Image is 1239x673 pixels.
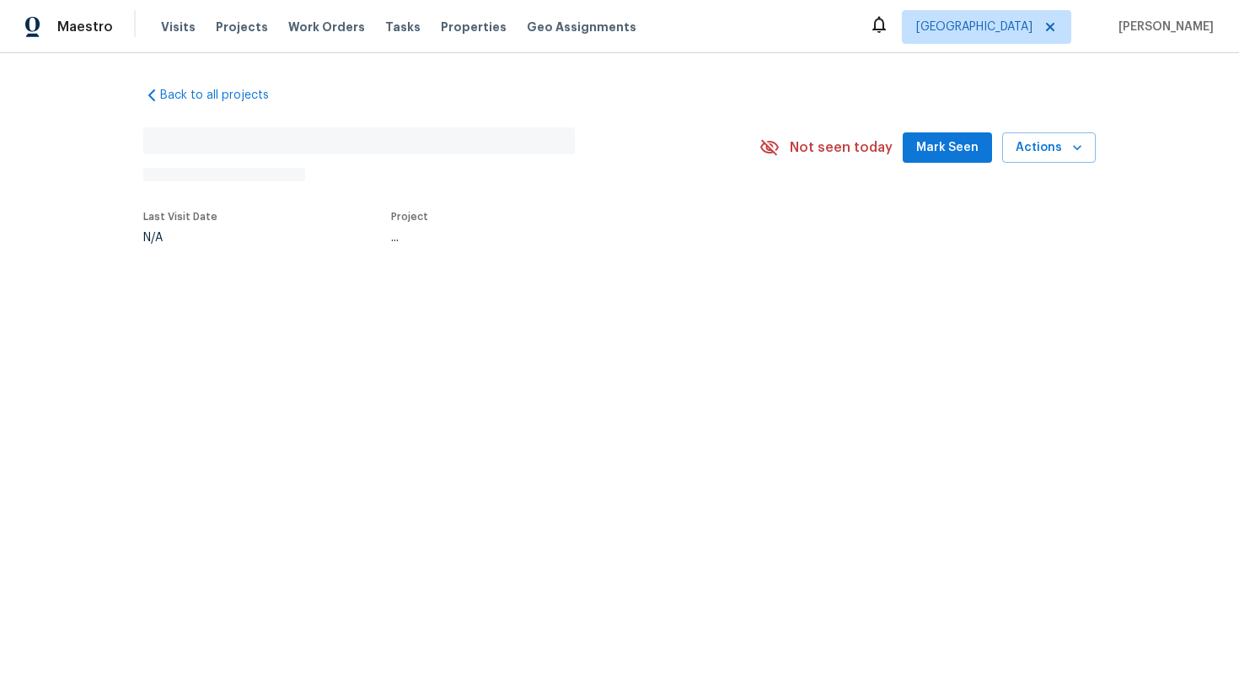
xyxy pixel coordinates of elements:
[143,212,217,222] span: Last Visit Date
[916,137,979,159] span: Mark Seen
[391,232,715,244] div: ...
[903,132,992,164] button: Mark Seen
[385,21,421,33] span: Tasks
[143,87,305,104] a: Back to all projects
[790,139,893,156] span: Not seen today
[143,232,217,244] div: N/A
[1002,132,1096,164] button: Actions
[1016,137,1082,159] span: Actions
[288,19,365,35] span: Work Orders
[216,19,268,35] span: Projects
[57,19,113,35] span: Maestro
[161,19,196,35] span: Visits
[916,19,1032,35] span: [GEOGRAPHIC_DATA]
[441,19,507,35] span: Properties
[1112,19,1214,35] span: [PERSON_NAME]
[391,212,428,222] span: Project
[527,19,636,35] span: Geo Assignments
